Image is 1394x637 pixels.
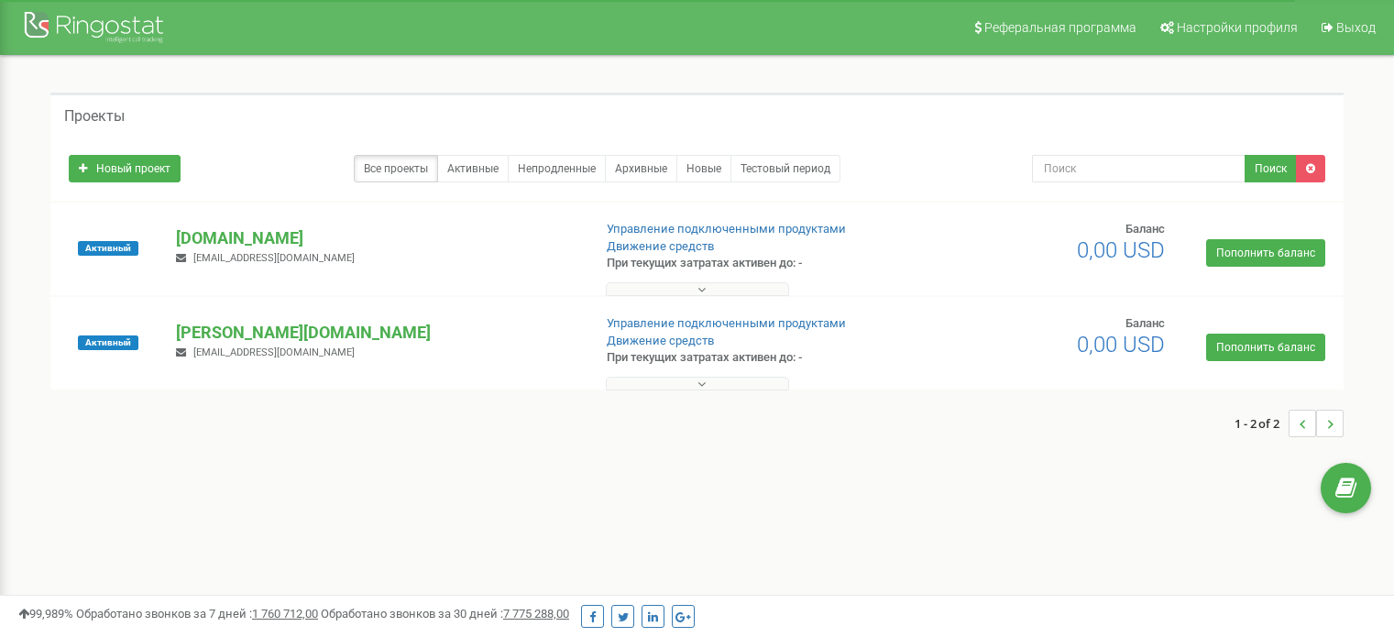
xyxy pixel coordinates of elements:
p: При текущих затратах активен до: - [607,255,900,272]
span: Обработано звонков за 30 дней : [321,607,569,621]
span: 1 - 2 of 2 [1235,410,1289,437]
span: Обработано звонков за 7 дней : [76,607,318,621]
span: Настройки профиля [1177,20,1298,35]
span: 99,989% [18,607,73,621]
a: Новый проект [69,155,181,182]
span: Баланс [1125,222,1165,236]
input: Поиск [1032,155,1246,182]
a: Непродленные [508,155,606,182]
a: Пополнить баланс [1206,239,1325,267]
p: При текущих затратах активен до: - [607,349,900,367]
p: [DOMAIN_NAME] [176,226,576,250]
u: 7 775 288,00 [503,607,569,621]
span: [EMAIL_ADDRESS][DOMAIN_NAME] [193,252,355,264]
span: Реферальная программа [984,20,1136,35]
nav: ... [1235,391,1344,456]
u: 1 760 712,00 [252,607,318,621]
a: Архивные [605,155,677,182]
a: Движение средств [607,239,714,253]
span: 0,00 USD [1077,237,1165,263]
a: Все проекты [354,155,438,182]
a: Тестовый период [730,155,840,182]
a: Управление подключенными продуктами [607,222,846,236]
span: Выход [1336,20,1376,35]
button: Поиск [1245,155,1297,182]
p: [PERSON_NAME][DOMAIN_NAME] [176,321,576,345]
span: [EMAIL_ADDRESS][DOMAIN_NAME] [193,346,355,358]
span: Активный [78,241,138,256]
span: Активный [78,335,138,350]
a: Новые [676,155,731,182]
a: Движение средств [607,334,714,347]
span: Баланс [1125,316,1165,330]
a: Активные [437,155,509,182]
a: Управление подключенными продуктами [607,316,846,330]
h5: Проекты [64,108,125,125]
a: Пополнить баланс [1206,334,1325,361]
span: 0,00 USD [1077,332,1165,357]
